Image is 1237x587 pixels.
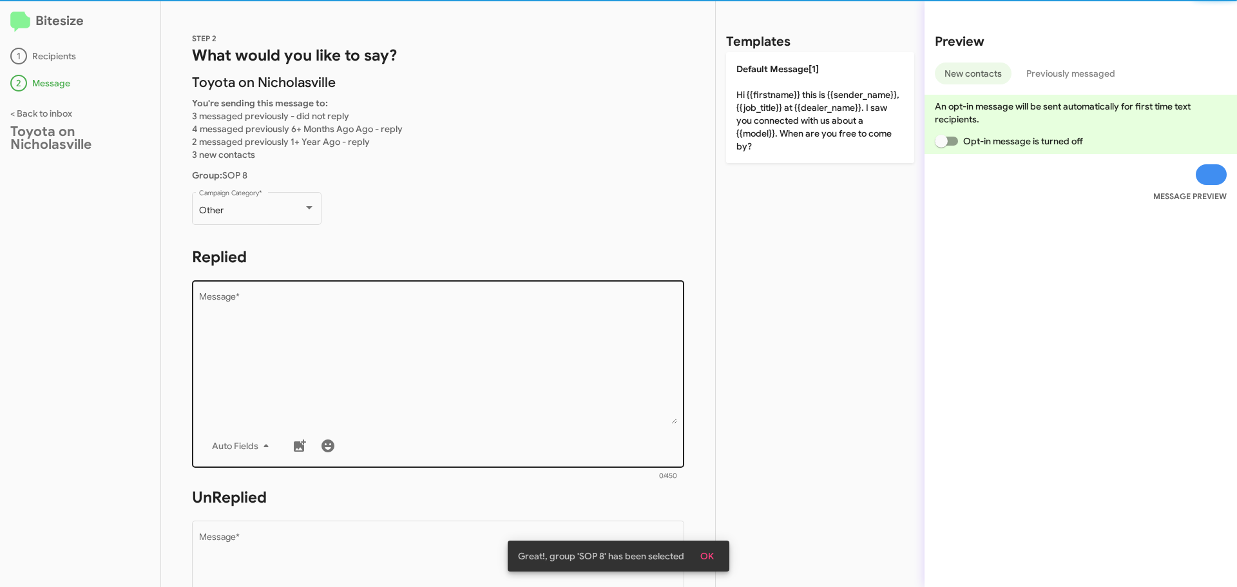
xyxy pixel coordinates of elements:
div: Toyota on Nicholasville [10,125,150,151]
span: 2 messaged previously 1+ Year Ago - reply [192,136,370,148]
span: Default Message[1] [736,63,819,75]
b: Group: [192,169,222,181]
p: An opt-in message will be sent automatically for first time text recipients. [935,100,1227,126]
h2: Templates [726,32,791,52]
button: Auto Fields [202,434,284,457]
a: < Back to inbox [10,108,72,119]
p: Toyota on Nicholasville [192,76,684,89]
h2: Bitesize [10,11,150,32]
span: Previously messaged [1026,63,1115,84]
h1: UnReplied [192,487,684,508]
h1: Replied [192,247,684,267]
span: Opt-in message is turned off [963,133,1083,149]
h1: What would you like to say? [192,45,684,66]
button: New contacts [935,63,1012,84]
span: Other [199,204,224,216]
h2: Preview [935,32,1227,52]
button: Previously messaged [1017,63,1125,84]
span: OK [700,544,714,568]
mat-hint: 0/450 [659,472,677,480]
span: SOP 8 [192,169,247,181]
small: MESSAGE PREVIEW [1153,190,1227,203]
span: Auto Fields [212,434,274,457]
b: You're sending this message to: [192,97,328,109]
span: 4 messaged previously 6+ Months Ago Ago - reply [192,123,403,135]
div: 1 [10,48,27,64]
span: 3 new contacts [192,149,255,160]
div: 2 [10,75,27,91]
div: Message [10,75,150,91]
span: STEP 2 [192,34,216,43]
p: Hi {{firstname}} this is {{sender_name}}, {{job_title}} at {{dealer_name}}. I saw you connected w... [726,52,914,163]
button: OK [690,544,724,568]
div: Recipients [10,48,150,64]
span: 3 messaged previously - did not reply [192,110,349,122]
img: logo-minimal.svg [10,12,30,32]
span: Great!, group 'SOP 8' has been selected [518,550,684,563]
span: New contacts [945,63,1002,84]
